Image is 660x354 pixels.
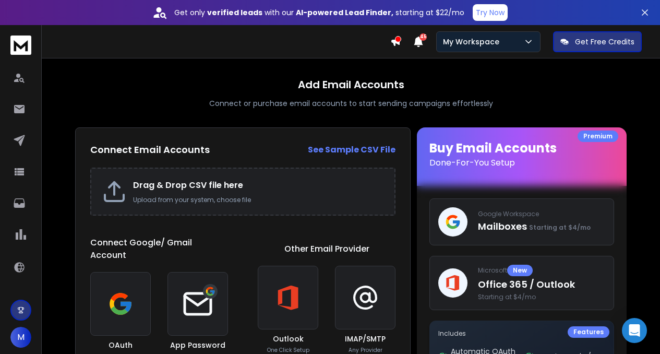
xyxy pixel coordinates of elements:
[575,37,634,47] p: Get Free Credits
[478,210,605,218] p: Google Workspace
[209,98,493,109] p: Connect or purchase email accounts to start sending campaigns effortlessly
[133,179,384,192] h2: Drag & Drop CSV file here
[476,7,505,18] p: Try Now
[345,334,386,344] h3: IMAP/SMTP
[438,329,605,338] p: Includes
[207,7,262,18] strong: verified leads
[568,326,609,338] div: Features
[478,219,605,234] p: Mailboxes
[478,265,605,276] p: Microsoft
[429,157,614,169] p: Done-For-You Setup
[308,144,395,156] a: See Sample CSV File
[273,334,304,344] h3: Outlook
[174,7,464,18] p: Get only with our starting at $22/mo
[529,223,591,232] span: Starting at $4/mo
[443,37,503,47] p: My Workspace
[419,33,427,41] span: 45
[10,327,31,348] button: M
[429,140,614,169] h1: Buy Email Accounts
[553,31,642,52] button: Get Free Credits
[170,340,225,350] h3: App Password
[133,196,384,204] p: Upload from your system, choose file
[296,7,393,18] strong: AI-powered Lead Finder,
[10,36,31,55] img: logo
[622,318,647,343] div: Open Intercom Messenger
[267,346,309,354] p: One Click Setup
[507,265,533,276] div: New
[578,131,618,142] div: Premium
[284,243,369,255] h1: Other Email Provider
[478,277,605,292] p: Office 365 / Outlook
[308,144,395,156] strong: See Sample CSV File
[109,340,133,350] h3: OAuth
[90,237,228,262] h1: Connect Google/ Gmail Account
[478,293,605,301] span: Starting at $4/mo
[473,4,508,21] button: Try Now
[90,143,210,157] h2: Connect Email Accounts
[298,77,404,92] h1: Add Email Accounts
[349,346,382,354] p: Any Provider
